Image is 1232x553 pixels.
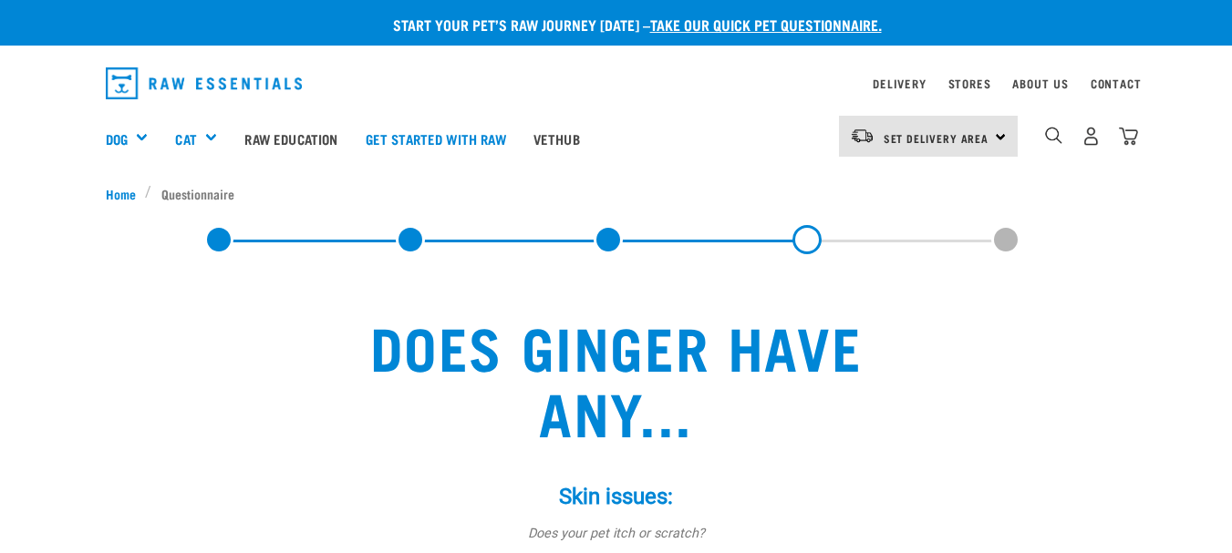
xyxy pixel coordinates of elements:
[91,60,1142,107] nav: dropdown navigation
[106,184,1127,203] nav: breadcrumbs
[352,102,520,175] a: Get started with Raw
[520,102,594,175] a: Vethub
[106,184,136,203] span: Home
[231,102,351,175] a: Raw Education
[850,128,875,144] img: van-moving.png
[106,184,146,203] a: Home
[106,67,303,99] img: Raw Essentials Logo
[1082,127,1101,146] img: user.png
[106,128,128,149] a: Dog
[357,312,875,444] h2: Does ginger have any...
[650,20,882,28] a: take our quick pet questionnaire.
[948,80,991,87] a: Stores
[1119,127,1138,146] img: home-icon@2x.png
[873,80,926,87] a: Delivery
[884,135,989,141] span: Set Delivery Area
[1012,80,1068,87] a: About Us
[343,524,890,544] p: Does your pet itch or scratch?
[1045,127,1062,144] img: home-icon-1@2x.png
[175,128,196,149] a: Cat
[1091,80,1142,87] a: Contact
[343,480,890,513] label: Skin issues:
